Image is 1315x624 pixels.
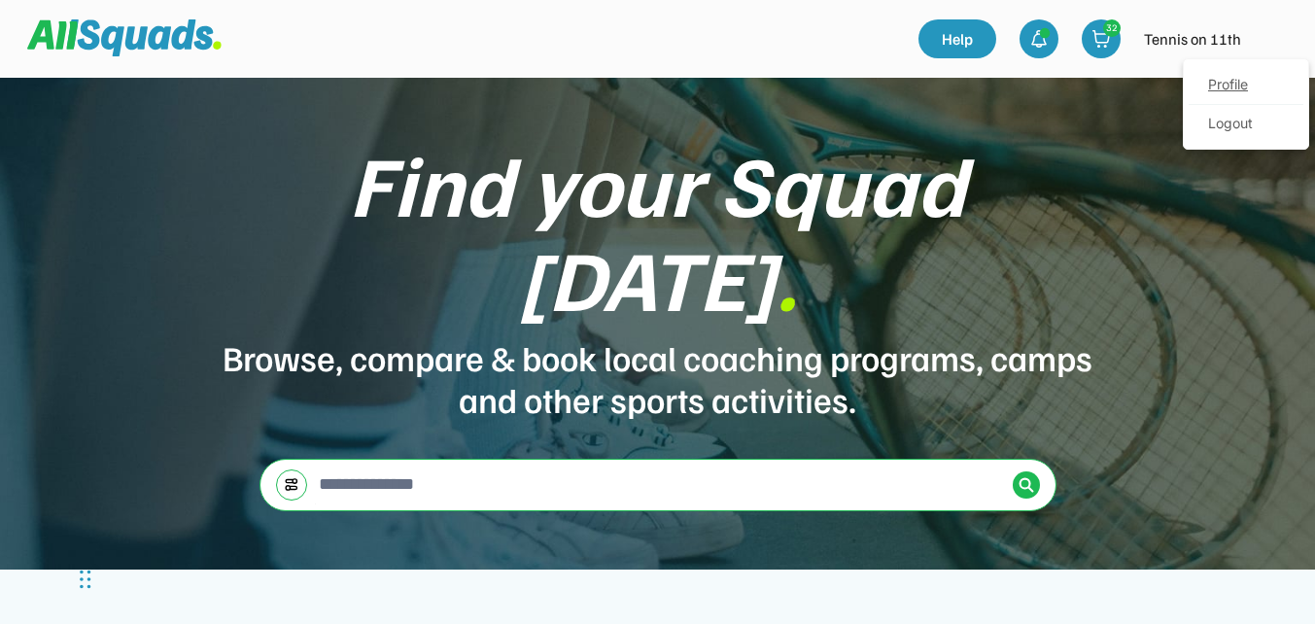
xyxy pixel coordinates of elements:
[1104,20,1120,35] div: 32
[1189,105,1303,144] div: Logout
[776,224,797,330] font: .
[918,19,996,58] a: Help
[1189,66,1303,105] a: Profile
[1253,19,1292,58] img: IMG_2979.png
[284,477,299,492] img: settings-03.svg
[1029,29,1049,49] img: bell-03%20%281%29.svg
[1091,29,1111,49] img: shopping-cart-01%20%281%29.svg
[221,136,1095,325] div: Find your Squad [DATE]
[221,336,1095,420] div: Browse, compare & book local coaching programs, camps and other sports activities.
[1144,27,1241,51] div: Tennis on 11th
[27,19,222,56] img: Squad%20Logo.svg
[1019,477,1034,493] img: Icon%20%2838%29.svg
